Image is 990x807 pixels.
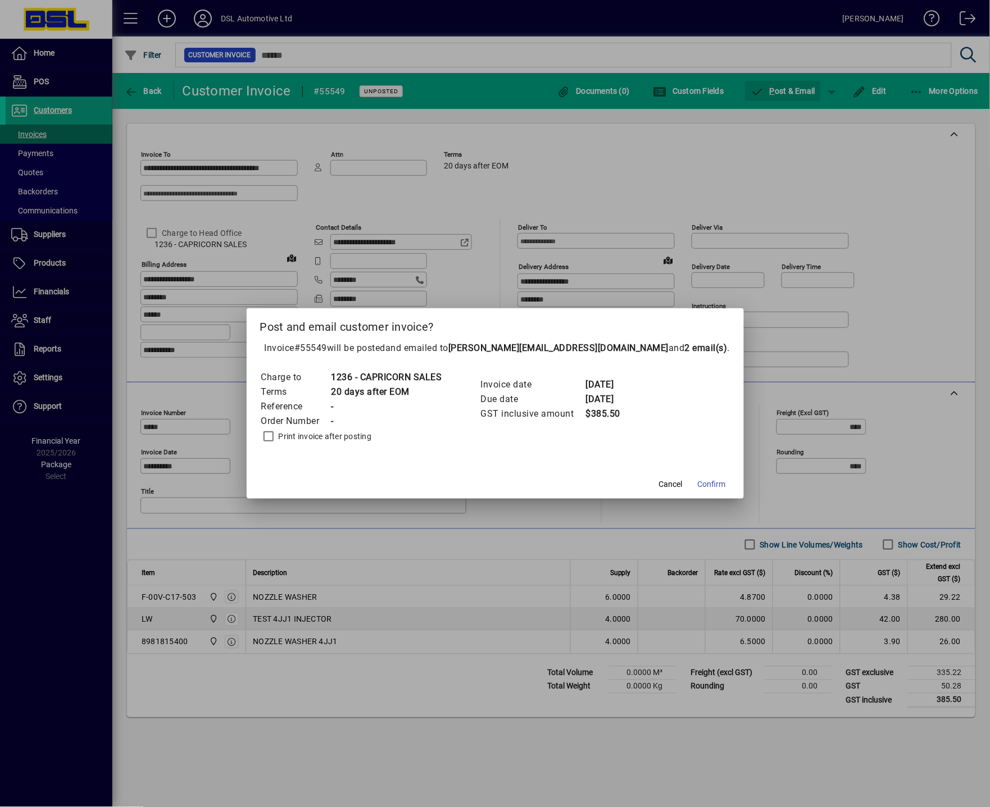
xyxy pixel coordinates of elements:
[276,431,372,442] label: Print invoice after posting
[331,414,442,428] td: -
[261,414,331,428] td: Order Number
[698,478,726,490] span: Confirm
[659,478,683,490] span: Cancel
[693,474,730,494] button: Confirm
[585,407,630,421] td: $385.50
[261,399,331,414] td: Reference
[669,343,728,353] span: and
[480,392,585,407] td: Due date
[261,385,331,399] td: Terms
[294,343,327,353] span: #55549
[331,399,442,414] td: -
[331,370,442,385] td: 1236 - CAPRICORN SALES
[260,341,730,355] p: Invoice will be posted .
[480,407,585,421] td: GST inclusive amount
[261,370,331,385] td: Charge to
[585,392,630,407] td: [DATE]
[448,343,669,353] b: [PERSON_NAME][EMAIL_ADDRESS][DOMAIN_NAME]
[331,385,442,399] td: 20 days after EOM
[480,377,585,392] td: Invoice date
[385,343,728,353] span: and emailed to
[585,377,630,392] td: [DATE]
[247,308,744,341] h2: Post and email customer invoice?
[653,474,689,494] button: Cancel
[685,343,728,353] b: 2 email(s)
